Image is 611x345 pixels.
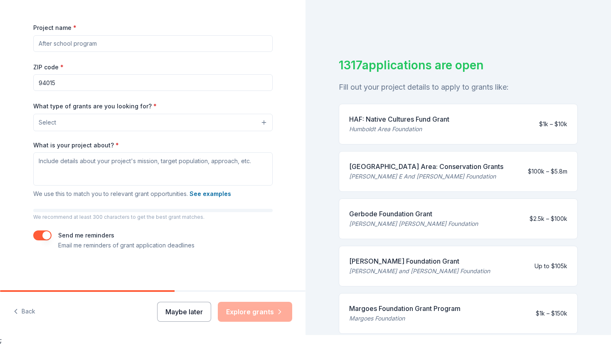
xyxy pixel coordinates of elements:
button: Back [13,303,35,321]
label: Project name [33,24,76,32]
div: HAF: Native Cultures Fund Grant [349,114,449,124]
div: [GEOGRAPHIC_DATA] Area: Conservation Grants [349,161,503,171]
div: Margoes Foundation Grant Program [349,303,461,313]
label: ZIP code [33,63,64,71]
p: Email me reminders of grant application deadlines [58,240,195,250]
div: $100k – $5.8m [528,166,567,176]
label: What is your project about? [33,141,119,149]
button: See examples [190,189,231,199]
div: Margoes Foundation [349,313,461,323]
button: Select [33,114,273,131]
div: $1k – $150k [536,308,567,318]
p: We recommend at least 300 characters to get the best grant matches. [33,214,273,220]
span: We use this to match you to relevant grant opportunities. [33,190,231,197]
div: $2.5k – $100k [530,214,567,224]
div: [PERSON_NAME] E And [PERSON_NAME] Foundation [349,171,503,181]
div: Fill out your project details to apply to grants like: [339,81,578,94]
label: Send me reminders [58,232,114,239]
div: [PERSON_NAME] and [PERSON_NAME] Foundation [349,266,490,276]
label: What type of grants are you looking for? [33,102,157,110]
div: Gerbode Foundation Grant [349,209,478,219]
span: Select [39,117,56,127]
input: After school program [33,35,273,52]
button: Maybe later [157,302,211,322]
div: [PERSON_NAME] [PERSON_NAME] Foundation [349,219,478,229]
input: 12345 (U.S. only) [33,74,273,91]
div: $1k – $10k [539,119,567,129]
div: [PERSON_NAME] Foundation Grant [349,256,490,266]
div: Humboldt Area Foundation [349,124,449,134]
div: Up to $105k [535,261,567,271]
div: 1317 applications are open [339,56,578,74]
